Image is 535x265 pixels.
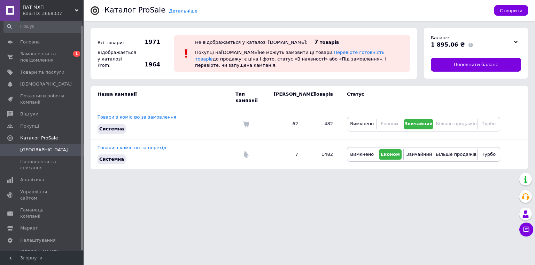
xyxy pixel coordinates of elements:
div: Відображається у каталозі Prom: [96,48,134,70]
span: Економ [381,121,398,126]
span: Поповнити баланс [454,62,498,68]
span: Покупці на [DOMAIN_NAME] не можуть замовити ці товари. до продажу: є ціна і фото, статус «В наявн... [195,50,386,67]
span: Звичайний [406,152,432,157]
button: Турбо [480,119,498,129]
input: Пошук [3,20,82,33]
span: [DEMOGRAPHIC_DATA] [20,81,72,87]
td: 7 [267,139,305,169]
div: Каталог ProSale [104,7,165,14]
a: Товари з комісією за перехід [98,145,166,150]
a: Детальніше [169,8,197,14]
span: Товари та послуги [20,69,64,75]
span: Показники роботи компанії [20,93,64,105]
span: [GEOGRAPHIC_DATA] [20,147,68,153]
td: Товарів [305,86,340,109]
button: Вимкнено [349,149,375,160]
button: Чат з покупцем [519,223,533,236]
td: 62 [267,109,305,139]
button: Економ [379,149,402,160]
button: Створити [494,5,528,16]
td: [PERSON_NAME] [267,86,305,109]
span: Економ [381,152,400,157]
span: 1971 [136,38,160,46]
a: Перевірте готовність товарів [195,50,385,61]
img: :exclamation: [181,48,192,59]
span: Вимкнено [350,152,374,157]
button: Економ [379,119,400,129]
span: Гаманець компанії [20,207,64,219]
img: Комісія за перехід [242,151,249,158]
span: Маркет [20,225,38,231]
span: Більше продажів [436,121,476,126]
button: Турбо [479,149,498,160]
span: Звичайний [404,121,433,126]
button: Вимкнено [349,119,375,129]
span: Аналітика [20,177,44,183]
span: товарів [320,40,339,45]
div: Всі товари: [96,38,134,48]
button: Більше продажів [437,119,475,129]
button: Звичайний [405,149,433,160]
td: 482 [305,109,340,139]
td: Назва кампанії [91,86,235,109]
span: ПАТ МХП [23,4,75,10]
span: Відгуки [20,111,38,117]
span: Системна [99,156,124,162]
span: Головна [20,39,40,45]
td: Статус [340,86,500,109]
span: Вимкнено [350,121,374,126]
span: Системна [99,126,124,131]
a: Товари з комісією за замовлення [98,114,176,120]
button: Більше продажів [437,149,475,160]
td: Тип кампанії [235,86,267,109]
td: 1482 [305,139,340,169]
button: Звичайний [404,119,433,129]
span: Каталог ProSale [20,135,58,141]
span: Баланс: [431,35,449,40]
div: Не відображається у каталозі [DOMAIN_NAME]: [195,40,308,45]
span: Налаштування [20,237,56,243]
span: Створити [500,8,522,13]
span: Більше продажів [436,152,476,157]
a: Поповнити баланс [431,58,521,72]
span: Управління сайтом [20,189,64,201]
span: 1 895.06 ₴ [431,41,465,48]
img: Комісія за замовлення [242,121,249,128]
span: 1964 [136,61,160,69]
span: Турбо [482,121,496,126]
span: Поповнення та списання [20,159,64,171]
span: Турбо [482,152,496,157]
span: Покупці [20,123,39,129]
span: 1 [73,51,80,57]
div: Ваш ID: 3668337 [23,10,84,17]
span: 7 [315,39,318,45]
span: Замовлення та повідомлення [20,51,64,63]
